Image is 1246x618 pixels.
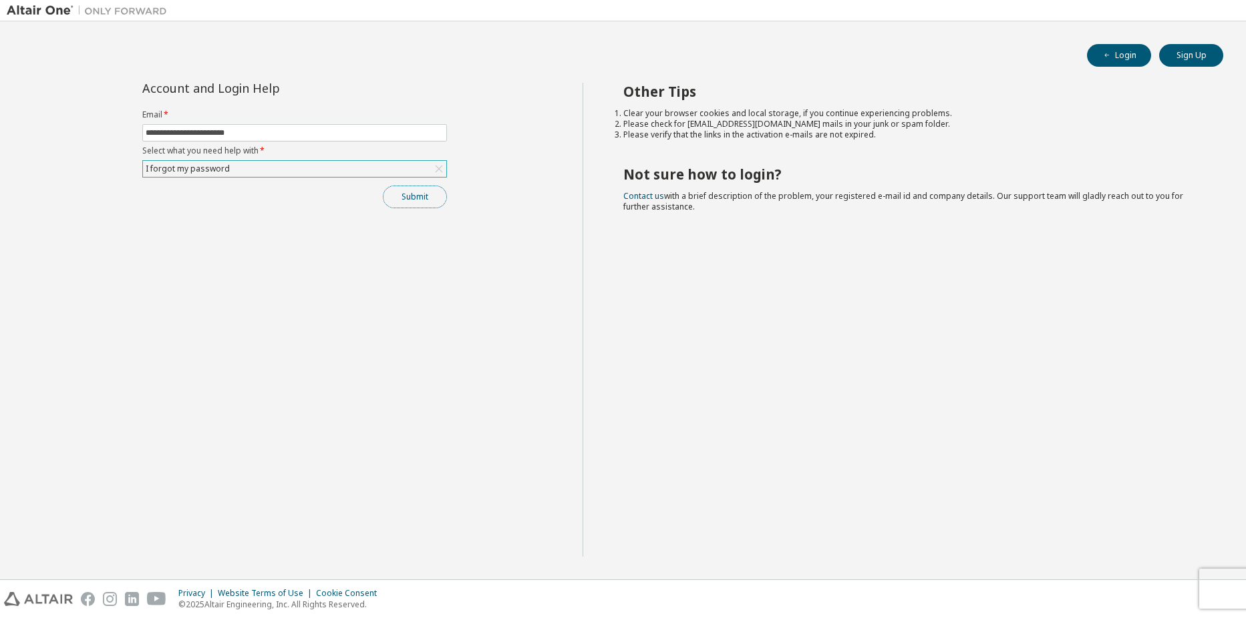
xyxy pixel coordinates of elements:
[142,83,386,93] div: Account and Login Help
[81,592,95,606] img: facebook.svg
[218,588,316,599] div: Website Terms of Use
[178,588,218,599] div: Privacy
[623,166,1199,183] h2: Not sure how to login?
[623,83,1199,100] h2: Other Tips
[1159,44,1223,67] button: Sign Up
[142,109,447,120] label: Email
[623,190,1183,212] span: with a brief description of the problem, your registered e-mail id and company details. Our suppo...
[142,145,447,156] label: Select what you need help with
[316,588,385,599] div: Cookie Consent
[7,4,174,17] img: Altair One
[125,592,139,606] img: linkedin.svg
[623,108,1199,119] li: Clear your browser cookies and local storage, if you continue experiencing problems.
[147,592,166,606] img: youtube.svg
[144,162,232,176] div: I forgot my password
[178,599,385,610] p: © 2025 Altair Engineering, Inc. All Rights Reserved.
[143,161,446,177] div: I forgot my password
[4,592,73,606] img: altair_logo.svg
[383,186,447,208] button: Submit
[623,129,1199,140] li: Please verify that the links in the activation e-mails are not expired.
[623,119,1199,129] li: Please check for [EMAIL_ADDRESS][DOMAIN_NAME] mails in your junk or spam folder.
[1087,44,1151,67] button: Login
[623,190,664,202] a: Contact us
[103,592,117,606] img: instagram.svg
